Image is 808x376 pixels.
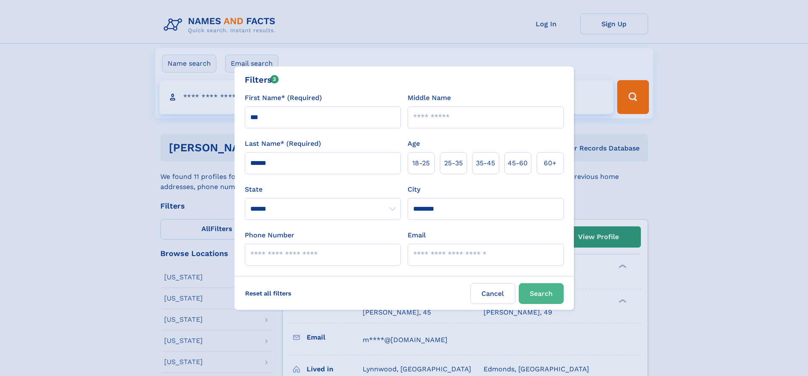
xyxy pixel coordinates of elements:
[408,93,451,103] label: Middle Name
[245,73,279,86] div: Filters
[476,158,495,168] span: 35‑45
[508,158,528,168] span: 45‑60
[245,93,322,103] label: First Name* (Required)
[245,230,294,240] label: Phone Number
[519,283,564,304] button: Search
[240,283,297,304] label: Reset all filters
[544,158,556,168] span: 60+
[412,158,430,168] span: 18‑25
[408,139,420,149] label: Age
[408,230,426,240] label: Email
[444,158,463,168] span: 25‑35
[408,184,420,195] label: City
[470,283,515,304] label: Cancel
[245,184,401,195] label: State
[245,139,321,149] label: Last Name* (Required)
